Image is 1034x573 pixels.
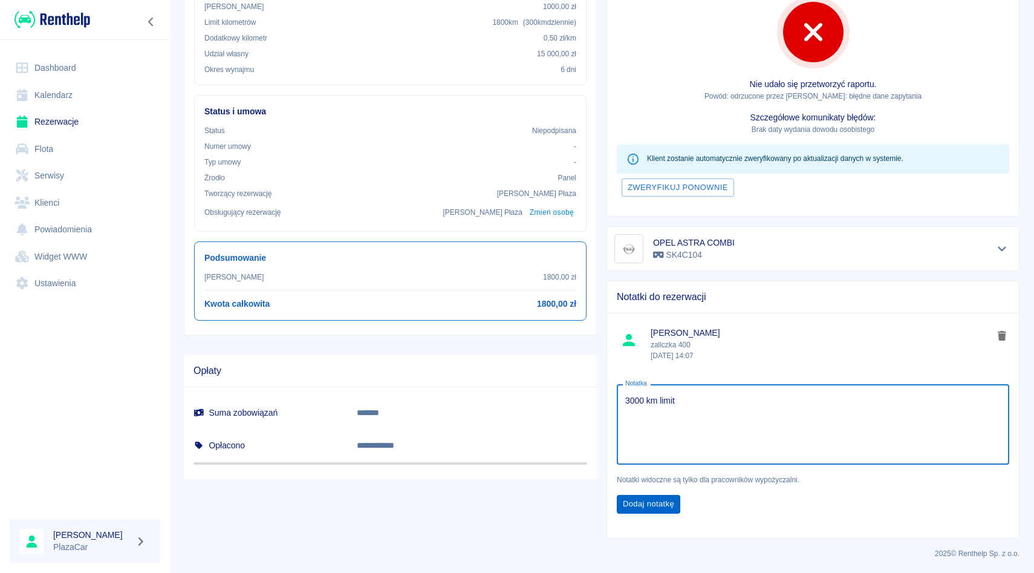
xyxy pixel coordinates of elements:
h6: OPEL ASTRA COMBI [653,237,735,249]
button: Zwiń nawigację [142,14,160,30]
p: Okres wynajmu [204,64,254,75]
textarea: 3000 km limit [625,395,1001,455]
p: Numer umowy [204,141,251,152]
a: Widget WWW [10,243,160,270]
p: Tworzący rezerwację [204,188,272,199]
p: Notatki widoczne są tylko dla pracowników wypożyczalni. [617,474,1009,485]
h6: Suma zobowiązań [193,407,337,419]
p: Udział własny [204,48,249,59]
img: Image [617,237,641,261]
p: Nie udało się przetworzyć raportu. [617,78,1009,91]
p: [PERSON_NAME] Płaza [497,188,576,199]
a: Flota [10,136,160,163]
p: Status [204,125,225,136]
div: Klient zostanie automatycznie zweryfikowany po aktualizacji danych w systemie. [647,148,903,170]
p: [PERSON_NAME] Płaza [443,207,522,218]
h6: [PERSON_NAME] [53,529,131,541]
p: Typ umowy [204,157,241,168]
span: Nadpłata: 0,00 zł [193,462,587,465]
p: 0,50 zł /km [544,33,576,44]
p: PlazaCar [53,541,131,554]
a: Dashboard [10,54,160,82]
h6: Opłacono [193,439,337,451]
p: - [574,141,576,152]
p: - [574,157,576,168]
p: Dodatkowy kilometr [204,33,267,44]
p: Niepodpisana [532,125,576,136]
button: Pokaż szczegóły [992,240,1012,257]
a: Rezerwacje [10,108,160,136]
button: Zmień osobę [527,204,576,221]
h6: Status i umowa [204,105,576,118]
p: 1800,00 zł [543,272,576,283]
a: Kalendarz [10,82,160,109]
h6: Kwota całkowita [204,298,270,310]
p: Obsługujący rezerwację [204,207,281,218]
h6: Podsumowanie [204,252,576,264]
span: Notatki do rezerwacji [617,291,1009,303]
p: 1000,00 zł [543,1,576,12]
p: 1800 km [492,17,576,28]
a: Ustawienia [10,270,160,297]
p: 2025 © Renthelp Sp. z o.o. [184,548,1019,559]
p: 15 000,00 zł [537,48,576,59]
span: Brak daty wydania dowodu osobistego [752,125,874,134]
p: Szczegółowe komunikaty błędów: [617,111,1009,124]
span: [PERSON_NAME] [651,327,993,339]
button: Dodaj notatkę [617,495,680,514]
img: Renthelp logo [15,10,90,30]
p: 6 dni [561,64,576,75]
a: Klienci [10,189,160,217]
p: SK4C104 [653,249,735,261]
p: Panel [558,172,577,183]
a: Powiadomienia [10,216,160,243]
p: Powód: odrzucone przez [PERSON_NAME]: błędne dane zapytania [617,91,1009,102]
p: [DATE] 14:07 [651,350,993,361]
h6: 1800,00 zł [537,298,576,310]
span: ( 300 km dziennie ) [523,18,576,27]
button: delete note [993,328,1011,344]
a: Renthelp logo [10,10,90,30]
p: [PERSON_NAME] [204,1,264,12]
p: Żrodło [204,172,225,183]
span: Opłaty [193,365,587,377]
a: Serwisy [10,162,160,189]
button: Zweryfikuj ponownie [622,178,734,197]
p: [PERSON_NAME] [204,272,264,283]
p: Limit kilometrów [204,17,256,28]
label: Notatka [625,379,647,388]
p: zaliczka 400 [651,339,993,361]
